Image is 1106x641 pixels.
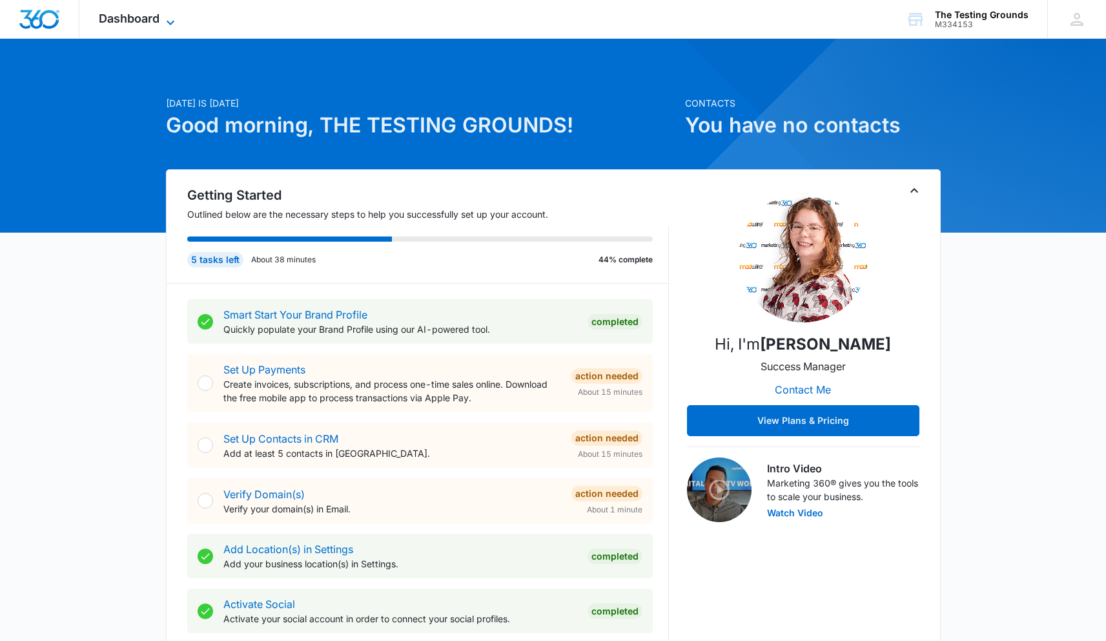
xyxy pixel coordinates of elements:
[715,333,891,356] p: Hi, I'm
[223,432,338,445] a: Set Up Contacts in CRM
[166,110,677,141] h1: Good morning, THE TESTING GROUNDS!
[687,457,752,522] img: Intro Video
[187,207,669,221] p: Outlined below are the necessary steps to help you successfully set up your account.
[187,252,243,268] div: 5 tasks left
[571,368,642,384] div: Action Needed
[223,308,367,321] a: Smart Start Your Brand Profile
[251,254,316,266] p: About 38 minutes
[578,448,642,460] span: About 15 minutes
[578,386,642,398] span: About 15 minutes
[761,359,846,374] p: Success Manager
[685,110,941,141] h1: You have no contacts
[223,488,305,501] a: Verify Domain(s)
[223,543,353,556] a: Add Location(s) in Settings
[223,598,295,611] a: Activate Social
[223,322,577,336] p: Quickly populate your Brand Profile using our AI-powered tool.
[588,604,642,619] div: Completed
[687,405,919,436] button: View Plans & Pricing
[223,502,561,516] p: Verify your domain(s) in Email.
[166,96,677,110] p: [DATE] is [DATE]
[223,363,305,376] a: Set Up Payments
[588,314,642,330] div: Completed
[223,447,561,460] p: Add at least 5 contacts in [GEOGRAPHIC_DATA].
[762,374,844,405] button: Contact Me
[935,20,1029,29] div: account id
[187,185,669,205] h2: Getting Started
[99,12,159,25] span: Dashboard
[685,96,941,110] p: Contacts
[767,509,823,518] button: Watch Video
[571,430,642,446] div: Action Needed
[223,557,577,571] p: Add your business location(s) in Settings.
[599,254,653,266] p: 44% complete
[223,377,561,405] p: Create invoices, subscriptions, and process one-time sales online. Download the free mobile app t...
[587,504,642,516] span: About 1 minute
[760,335,891,353] strong: [PERSON_NAME]
[571,486,642,501] div: Action Needed
[935,10,1029,20] div: account name
[906,183,922,198] button: Toggle Collapse
[739,193,868,322] img: Cheyenne von Hoene
[223,612,577,625] p: Activate your social account in order to connect your social profiles.
[767,476,919,503] p: Marketing 360® gives you the tools to scale your business.
[767,461,919,476] h3: Intro Video
[588,549,642,564] div: Completed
